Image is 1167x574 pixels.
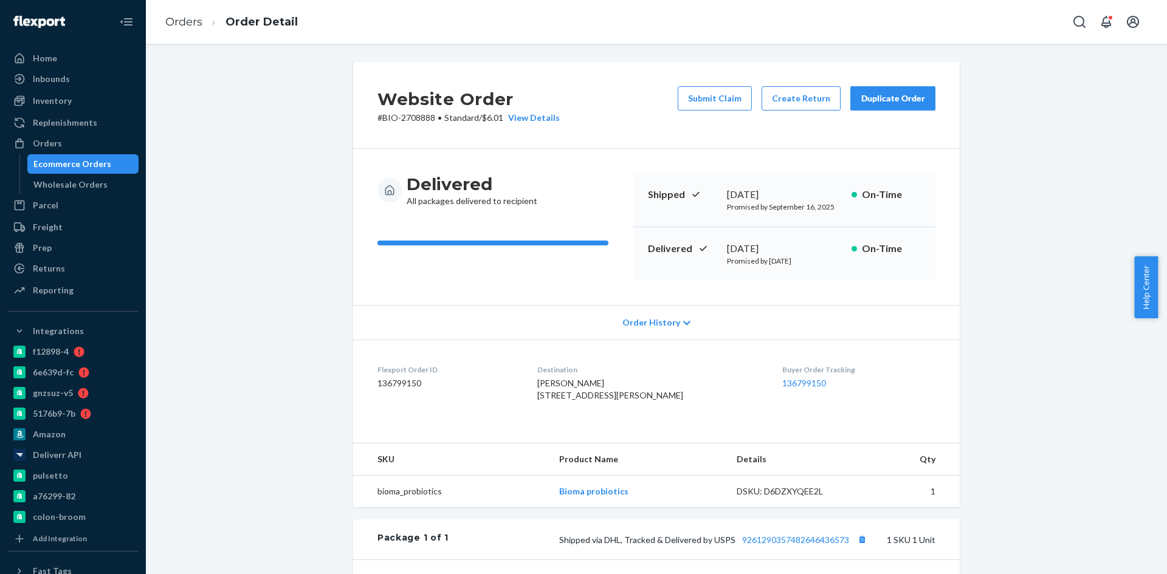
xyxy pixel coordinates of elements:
[7,507,139,527] a: colon-broom
[7,363,139,382] a: 6e639d-fc
[7,238,139,258] a: Prep
[862,188,921,202] p: On-Time
[33,158,111,170] div: Ecommerce Orders
[7,113,139,132] a: Replenishments
[377,364,518,375] dt: Flexport Order ID
[7,531,139,546] a: Add Integration
[377,86,560,112] h2: Website Order
[742,535,849,545] a: 9261290357482646436573
[33,449,81,461] div: Deliverr API
[559,486,628,496] a: Bioma probiotics
[860,443,960,476] th: Qty
[407,173,537,195] h3: Delivered
[33,95,72,107] div: Inventory
[33,490,75,502] div: a76299-82
[854,531,870,547] button: Copy tracking number
[7,259,139,278] a: Returns
[33,221,63,233] div: Freight
[537,378,683,400] span: [PERSON_NAME] [STREET_ADDRESS][PERSON_NAME]
[7,91,139,111] a: Inventory
[503,112,560,124] button: View Details
[33,428,66,440] div: Amazon
[377,531,449,547] div: Package 1 of 1
[7,425,139,444] a: Amazon
[33,242,52,254] div: Prep
[33,366,74,378] div: 6e639d-fc
[33,52,57,64] div: Home
[33,408,75,420] div: 5176b9-7b
[33,179,108,191] div: Wholesale Orders
[27,154,139,174] a: Ecommerce Orders
[727,188,842,202] div: [DATE]
[7,281,139,300] a: Reporting
[850,86,935,111] button: Duplicate Order
[782,364,935,375] dt: Buyer Order Tracking
[861,92,925,104] div: Duplicate Order
[27,175,139,194] a: Wholesale Orders
[33,262,65,275] div: Returns
[1134,256,1158,318] button: Help Center
[7,49,139,68] a: Home
[225,15,298,29] a: Order Detail
[7,404,139,423] a: 5176b9-7b
[7,217,139,237] a: Freight
[1094,10,1118,34] button: Open notifications
[7,487,139,506] a: a76299-82
[737,485,851,497] div: DSKU: D6DZXYQEE2L
[7,342,139,361] a: f12898-4
[7,445,139,465] a: Deliverr API
[13,16,65,28] img: Flexport logo
[353,443,549,476] th: SKU
[444,112,479,123] span: Standard
[648,188,717,202] p: Shipped
[559,535,870,545] span: Shipped via DHL, Tracked & Delivered by USPS
[33,73,70,85] div: Inbounds
[1067,10,1092,34] button: Open Search Box
[7,383,139,403] a: gnzsuz-v5
[782,378,826,388] a: 136799150
[33,199,58,211] div: Parcel
[407,173,537,207] div: All packages delivered to recipient
[678,86,752,111] button: Submit Claim
[727,242,842,256] div: [DATE]
[377,112,560,124] p: # BIO-2708888 / $6.01
[622,316,680,329] span: Order History
[33,284,74,296] div: Reporting
[537,364,763,375] dt: Destination
[33,387,73,399] div: gnzsuz-v5
[860,476,960,508] td: 1
[7,466,139,485] a: pulsetto
[727,256,842,266] p: Promised by [DATE]
[33,511,86,523] div: colon-broom
[549,443,726,476] th: Product Name
[438,112,442,123] span: •
[33,137,62,149] div: Orders
[7,321,139,341] button: Integrations
[862,242,921,256] p: On-Time
[7,69,139,89] a: Inbounds
[727,202,842,212] p: Promised by September 16, 2025
[7,134,139,153] a: Orders
[727,443,861,476] th: Details
[449,531,935,547] div: 1 SKU 1 Unit
[7,196,139,215] a: Parcel
[165,15,202,29] a: Orders
[33,346,69,358] div: f12898-4
[353,476,549,508] td: bioma_probiotics
[33,117,97,129] div: Replenishments
[1121,10,1145,34] button: Open account menu
[762,86,841,111] button: Create Return
[33,533,87,544] div: Add Integration
[33,325,84,337] div: Integrations
[377,377,518,389] dd: 136799150
[648,242,717,256] p: Delivered
[33,470,68,482] div: pulsetto
[156,4,308,40] ol: breadcrumbs
[114,10,139,34] button: Close Navigation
